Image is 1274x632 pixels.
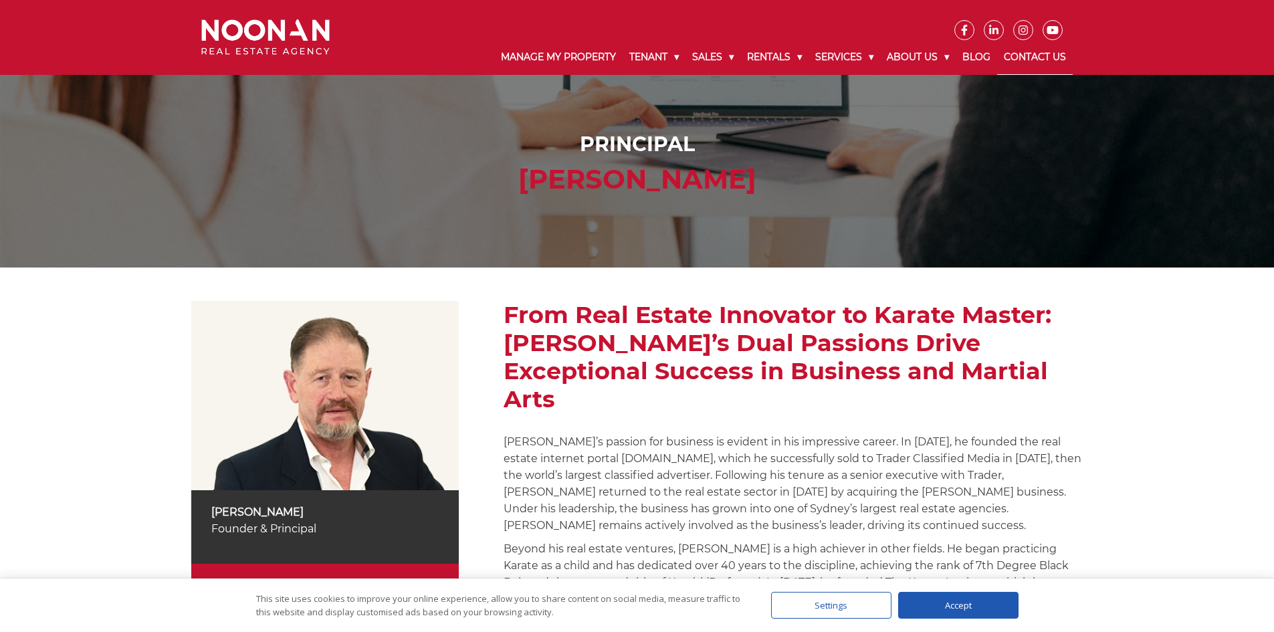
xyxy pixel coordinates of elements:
a: Rentals [740,40,809,74]
p: [PERSON_NAME]’s passion for business is evident in his impressive career. In [DATE], he founded t... [504,433,1083,534]
a: Services [809,40,880,74]
div: This site uses cookies to improve your online experience, allow you to share content on social me... [256,592,744,619]
div: Settings [771,592,891,619]
a: Sales [685,40,740,74]
a: Blog [956,40,997,74]
a: Manage My Property [494,40,623,74]
a: Tenant [623,40,685,74]
h2: From Real Estate Innovator to Karate Master: [PERSON_NAME]’s Dual Passions Drive Exceptional Succ... [504,301,1083,413]
h2: [PERSON_NAME] [205,163,1069,195]
img: Noonan Real Estate Agency [201,19,330,55]
a: Contact Us [997,40,1073,75]
a: About Us [880,40,956,74]
h1: Principal [205,132,1069,156]
p: Beyond his real estate ventures, [PERSON_NAME] is a high achiever in other fields. He began pract... [504,540,1083,624]
div: Accept [898,592,1019,619]
img: Michael Noonan [191,301,459,490]
p: Founder & Principal [211,520,439,537]
p: [PERSON_NAME] [211,504,439,520]
a: EMAIL US [191,564,459,607]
